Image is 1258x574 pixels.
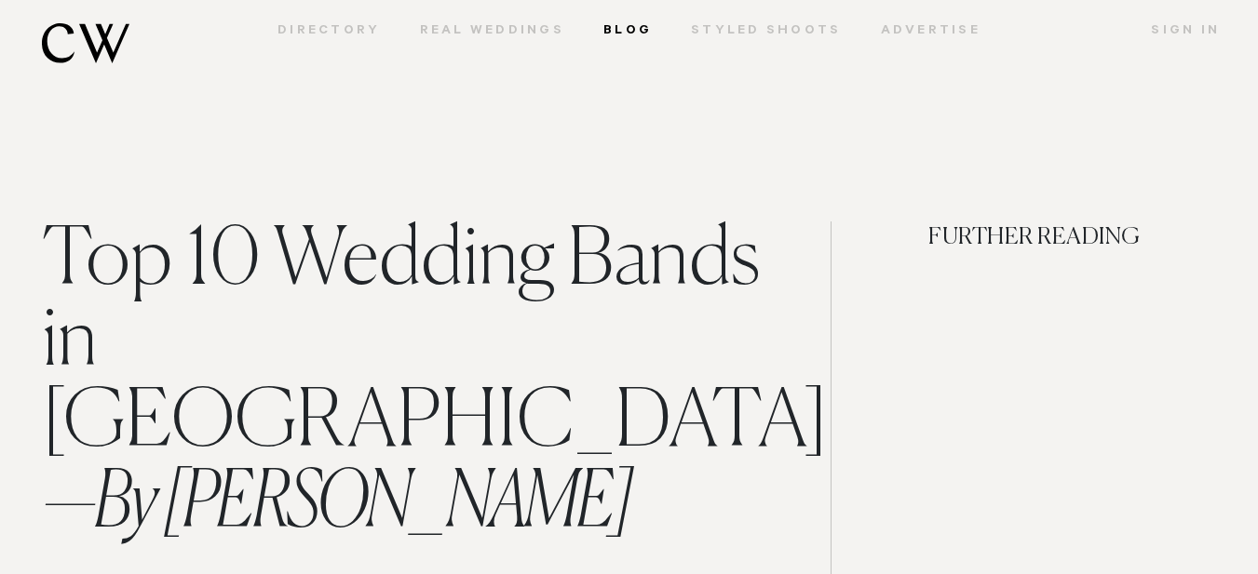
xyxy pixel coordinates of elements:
[42,23,129,63] img: monogram.svg
[42,221,770,545] h1: Top 10 Wedding Bands in [GEOGRAPHIC_DATA]
[861,23,1000,40] a: Advertise
[42,465,93,544] span: —
[584,23,671,40] a: Blog
[671,23,860,40] a: Styled Shoots
[42,465,631,544] span: By [PERSON_NAME]
[258,23,399,40] a: Directory
[399,23,583,40] a: Real Weddings
[1131,23,1220,40] a: Sign In
[853,221,1216,319] h4: FURTHER READING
